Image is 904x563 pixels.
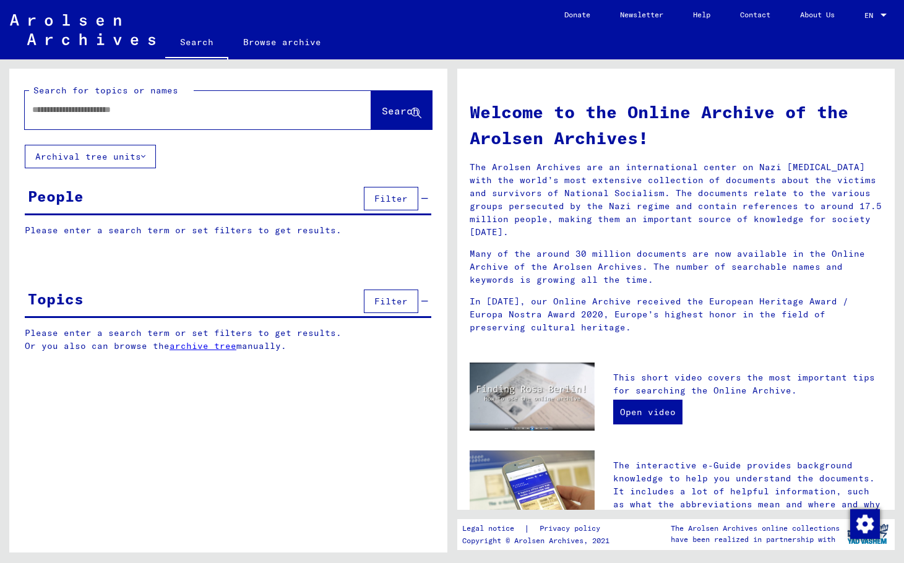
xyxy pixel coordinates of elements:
p: Many of the around 30 million documents are now available in the Online Archive of the Arolsen Ar... [470,247,883,286]
img: yv_logo.png [845,518,891,549]
mat-label: Search for topics or names [33,85,178,96]
img: eguide.jpg [470,450,595,534]
span: Search [382,105,419,117]
div: Change consent [850,509,879,538]
span: Filter [374,296,408,307]
p: This short video covers the most important tips for searching the Online Archive. [613,371,882,397]
span: EN [864,11,878,20]
p: Please enter a search term or set filters to get results. Or you also can browse the manually. [25,327,432,353]
a: Privacy policy [530,522,615,535]
p: The interactive e-Guide provides background knowledge to help you understand the documents. It in... [613,459,882,524]
p: have been realized in partnership with [671,534,840,545]
a: Browse archive [228,27,336,57]
button: Archival tree units [25,145,156,168]
img: Arolsen_neg.svg [10,14,155,45]
div: | [462,522,615,535]
img: video.jpg [470,363,595,431]
a: Legal notice [462,522,524,535]
span: Filter [374,193,408,204]
a: Open video [613,400,682,424]
p: The Arolsen Archives online collections [671,523,840,534]
p: Copyright © Arolsen Archives, 2021 [462,535,615,546]
p: In [DATE], our Online Archive received the European Heritage Award / Europa Nostra Award 2020, Eu... [470,295,883,334]
h1: Welcome to the Online Archive of the Arolsen Archives! [470,99,883,151]
div: People [28,185,84,207]
p: The Arolsen Archives are an international center on Nazi [MEDICAL_DATA] with the world’s most ext... [470,161,883,239]
a: Search [165,27,228,59]
div: Topics [28,288,84,310]
button: Filter [364,290,418,313]
button: Filter [364,187,418,210]
button: Search [371,91,432,129]
p: Please enter a search term or set filters to get results. [25,224,431,237]
a: archive tree [170,340,236,351]
img: Change consent [850,509,880,539]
